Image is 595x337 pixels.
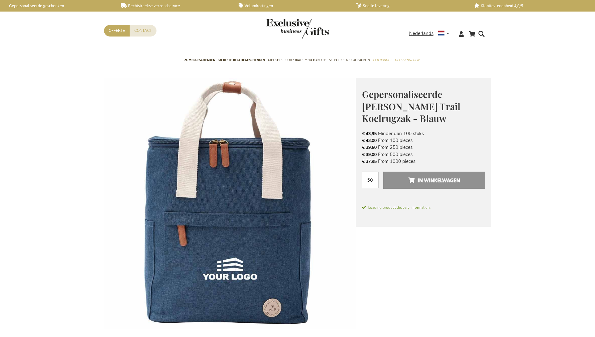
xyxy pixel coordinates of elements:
[362,172,379,188] input: Aantal
[362,152,377,158] span: € 39,00
[104,78,356,329] img: Personalised Sortino Trail Cooler Backpack - Blue
[329,57,370,63] span: Select Keuze Cadeaubon
[121,3,229,8] a: Rechtstreekse verzendservice
[268,57,282,63] span: Gift Sets
[285,53,326,68] a: Corporate Merchandise
[362,144,485,151] li: From 250 pieces
[356,3,464,8] a: Snelle levering
[362,151,485,158] li: From 500 pieces
[395,53,419,68] a: Gelegenheden
[329,53,370,68] a: Select Keuze Cadeaubon
[268,53,282,68] a: Gift Sets
[395,57,419,63] span: Gelegenheden
[3,3,111,8] a: Gepersonaliseerde geschenken
[362,205,485,210] span: Loading product delivery information.
[362,131,377,137] span: € 43,95
[266,19,329,39] img: Exclusive Business gifts logo
[362,158,485,165] li: From 1000 pieces
[373,57,392,63] span: Per Budget
[362,159,377,164] span: € 37,95
[362,130,485,137] li: Minder dan 100 stuks
[409,30,434,37] span: Nederlands
[362,88,460,125] span: Gepersonaliseerde [PERSON_NAME] Trail Koelrugzak - Blauw
[362,137,485,144] li: From 100 pieces
[184,57,215,63] span: Zomergeschenken
[266,19,298,39] a: store logo
[218,53,265,68] a: 50 beste relatiegeschenken
[474,3,582,8] a: Klanttevredenheid 4,6/5
[239,3,346,8] a: Volumkortingen
[285,57,326,63] span: Corporate Merchandise
[218,57,265,63] span: 50 beste relatiegeschenken
[184,53,215,68] a: Zomergeschenken
[130,25,156,37] a: Contact
[104,25,130,37] a: Offerte
[373,53,392,68] a: Per Budget
[362,144,377,150] span: € 39,50
[362,138,377,144] span: € 43,00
